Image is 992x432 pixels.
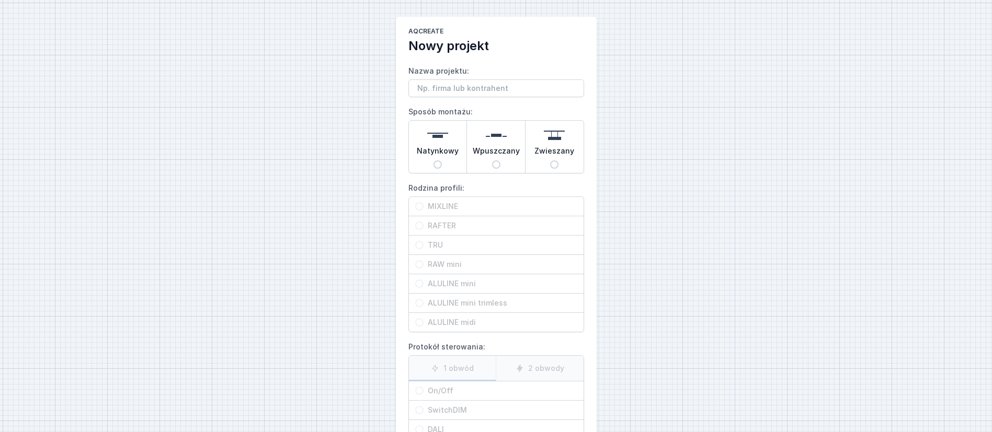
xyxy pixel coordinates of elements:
[408,180,584,332] label: Rodzina profili:
[492,160,500,169] input: Wpuszczany
[544,125,565,146] img: suspended.svg
[417,146,459,160] span: Natynkowy
[534,146,574,160] span: Zwieszany
[434,160,442,169] input: Natynkowy
[427,125,448,146] img: surface.svg
[408,38,584,54] h2: Nowy projekt
[473,146,520,160] span: Wpuszczany
[408,103,584,173] label: Sposób montażu:
[408,27,584,38] h1: AQcreate
[550,160,558,169] input: Zwieszany
[408,79,584,97] input: Nazwa projektu:
[486,125,507,146] img: recessed.svg
[408,63,584,97] label: Nazwa projektu:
